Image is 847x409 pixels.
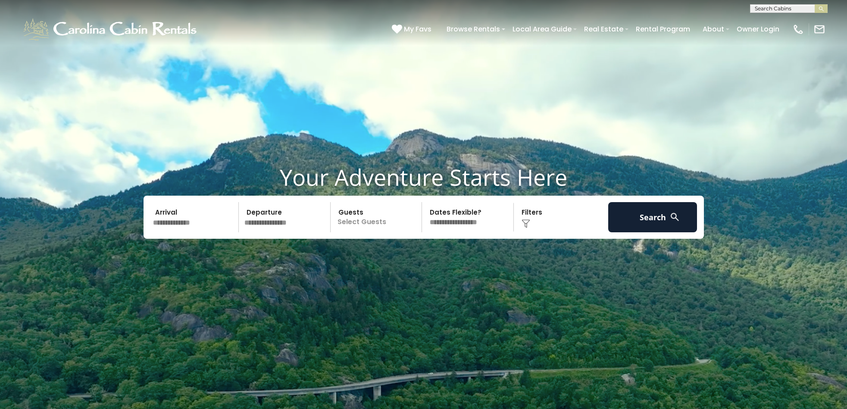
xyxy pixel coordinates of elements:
[792,23,804,35] img: phone-regular-white.png
[669,212,680,222] img: search-regular-white.png
[442,22,504,37] a: Browse Rentals
[698,22,728,37] a: About
[732,22,784,37] a: Owner Login
[608,202,697,232] button: Search
[333,202,422,232] p: Select Guests
[508,22,576,37] a: Local Area Guide
[631,22,694,37] a: Rental Program
[813,23,825,35] img: mail-regular-white.png
[392,24,434,35] a: My Favs
[404,24,431,34] span: My Favs
[22,16,200,42] img: White-1-1-2.png
[522,219,530,228] img: filter--v1.png
[580,22,628,37] a: Real Estate
[6,164,841,190] h1: Your Adventure Starts Here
